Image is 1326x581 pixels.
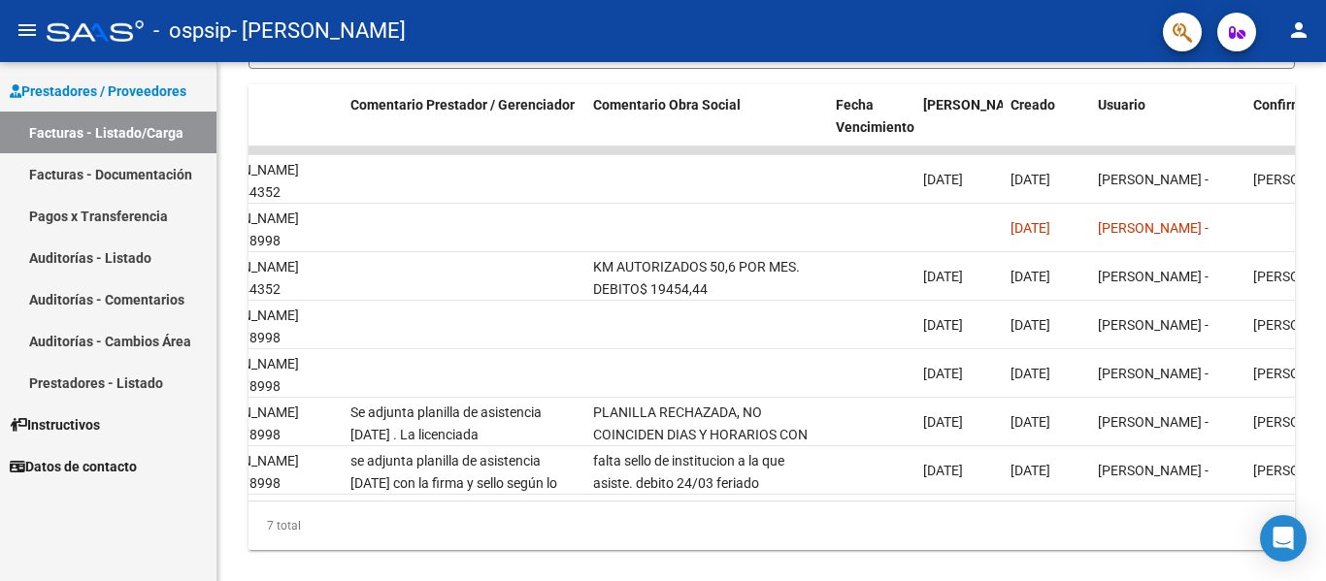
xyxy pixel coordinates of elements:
span: [PERSON_NAME] - [1098,269,1209,284]
span: Creado [1011,97,1055,113]
span: [DATE] [1011,414,1050,430]
span: Comentario Obra Social [593,97,741,113]
span: PLANILLA RECHAZADA, NO COINCIDEN DIAS Y HORARIOS CON LAS PLANILLAS PRESENTADAS POR LAS PRESTADORAS. [593,404,815,486]
div: [PERSON_NAME] 20554244352 [195,159,335,204]
span: Usuario [1098,97,1145,113]
datatable-header-cell: Fecha Confimado [915,84,1003,170]
span: [PERSON_NAME] - [1098,220,1209,236]
span: [PERSON_NAME] - [1098,172,1209,187]
datatable-header-cell: Creado [1003,84,1090,170]
mat-icon: person [1287,18,1310,42]
span: se adjunta planilla de asistencia [DATE] con la firma y sello según lo solicitado con firmas de l... [350,453,557,534]
span: [PERSON_NAME] - [1098,317,1209,333]
span: Datos de contacto [10,456,137,477]
span: [DATE] [923,317,963,333]
span: [DATE] [923,366,963,381]
div: [PERSON_NAME] 20554244352 [195,256,335,301]
span: [DATE] [1011,269,1050,284]
datatable-header-cell: Afiliado [187,84,343,170]
span: [DATE] [1011,317,1050,333]
mat-icon: menu [16,18,39,42]
div: [PERSON_NAME] 20570178998 [195,305,335,349]
span: [DATE] [923,269,963,284]
span: falta sello de institucion a la que asiste. debito 24/03 feriado [593,453,784,491]
span: [PERSON_NAME] - [1098,414,1209,430]
span: Comentario Prestador / Gerenciador [350,97,575,113]
span: [DATE] [1011,220,1050,236]
datatable-header-cell: Comentario Prestador / Gerenciador [343,84,585,170]
datatable-header-cell: Usuario [1090,84,1245,170]
span: [PERSON_NAME] [923,97,1028,113]
span: - [PERSON_NAME] [231,10,406,52]
datatable-header-cell: Fecha Vencimiento [828,84,915,170]
span: [DATE] [923,172,963,187]
div: [PERSON_NAME] 20570178998 [195,208,335,252]
span: [DATE] [1011,463,1050,478]
span: [DATE] [1011,366,1050,381]
div: 7 total [249,501,1295,550]
span: [DATE] [923,463,963,478]
span: Instructivos [10,414,100,436]
span: [DATE] [923,414,963,430]
div: Open Intercom Messenger [1260,515,1307,562]
div: [PERSON_NAME] 20570178998 [195,353,335,398]
span: [PERSON_NAME] - [1098,463,1209,478]
span: [DATE] [1011,172,1050,187]
div: [PERSON_NAME] 20570178998 [195,402,335,446]
span: [PERSON_NAME] - [1098,366,1209,381]
span: KM AUTORIZADOS 50,6 POR MES. DEBITO$ 19454,44 [593,259,800,297]
span: Fecha Vencimiento [836,97,914,135]
datatable-header-cell: Comentario Obra Social [585,84,828,170]
div: [PERSON_NAME] 20570178998 [195,450,335,495]
span: Se adjunta planilla de asistencia [DATE] . La licenciada [PERSON_NAME] la planilla de [DATE] en l... [350,404,574,486]
span: - ospsip [153,10,231,52]
span: Prestadores / Proveedores [10,81,186,102]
